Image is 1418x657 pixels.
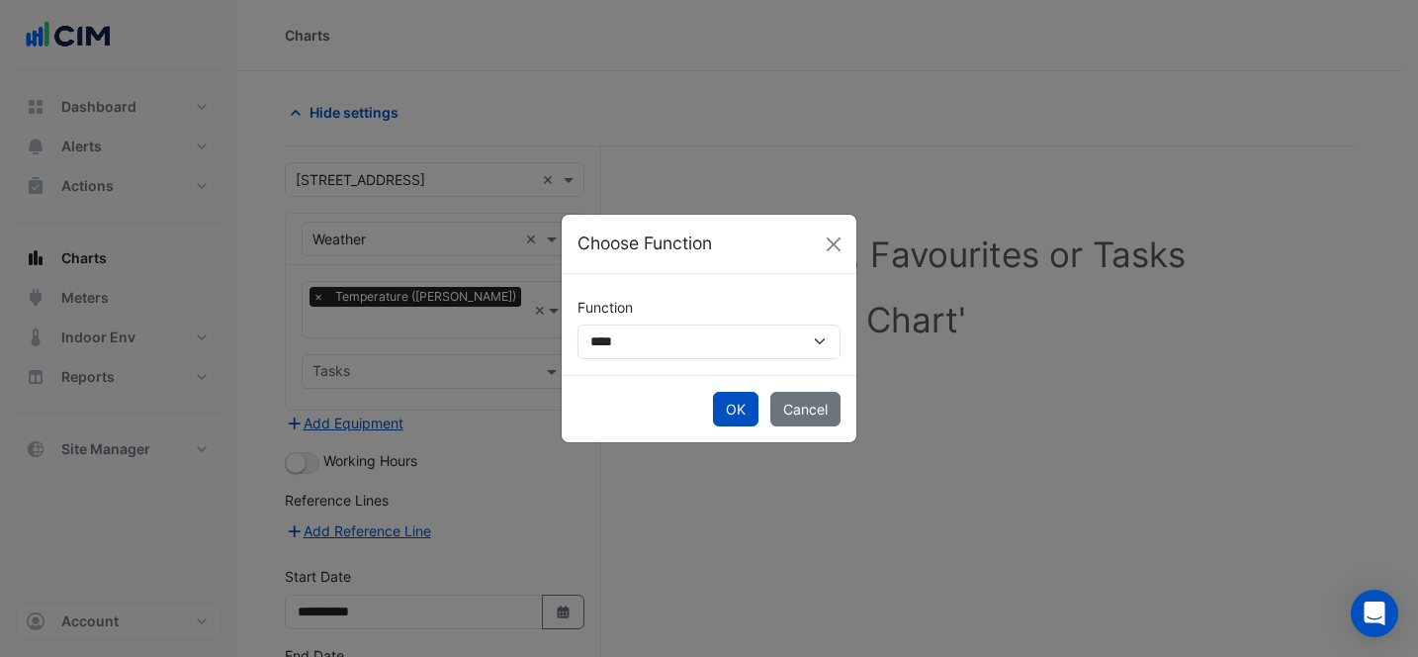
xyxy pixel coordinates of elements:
button: OK [713,392,758,426]
button: Close [819,230,848,259]
button: Cancel [770,392,841,426]
label: Function [577,290,633,325]
div: Open Intercom Messenger [1351,590,1398,637]
h5: Choose Function [577,231,712,256]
